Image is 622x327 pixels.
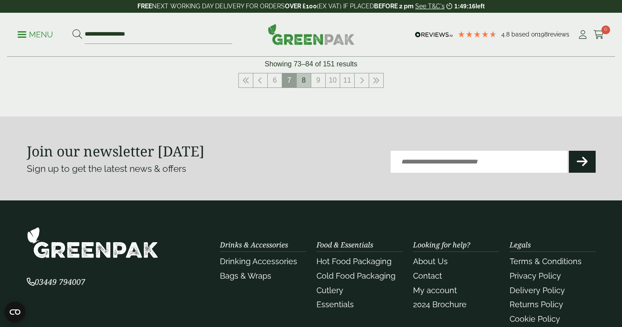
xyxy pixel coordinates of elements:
a: Cold Food Packaging [316,271,395,280]
a: 11 [340,73,354,87]
a: Hot Food Packaging [316,257,392,266]
span: 7 [282,73,296,87]
a: Cookie Policy [510,314,560,323]
a: My account [413,286,457,295]
a: 10 [326,73,340,87]
a: Essentials [316,300,354,309]
div: 4.79 Stars [457,30,497,38]
strong: OVER £100 [285,3,317,10]
strong: Join our newsletter [DATE] [27,142,205,160]
p: Showing 73–84 of 151 results [265,59,357,69]
a: Cutlery [316,286,343,295]
span: Based on [511,31,538,38]
a: About Us [413,257,448,266]
button: Open CMP widget [4,302,25,323]
span: 0 [601,25,610,34]
img: GreenPak Supplies [268,24,355,45]
p: Menu [18,29,53,40]
a: Drinking Accessories [220,257,297,266]
span: 03449 794007 [27,276,85,287]
a: 0 [593,28,604,41]
i: Cart [593,30,604,39]
span: 198 [538,31,548,38]
p: Sign up to get the latest news & offers [27,162,283,176]
a: 9 [311,73,325,87]
span: reviews [548,31,569,38]
a: 6 [268,73,282,87]
a: Privacy Policy [510,271,561,280]
a: See T&C's [415,3,445,10]
a: Contact [413,271,442,280]
img: REVIEWS.io [415,32,453,38]
a: Delivery Policy [510,286,565,295]
i: My Account [577,30,588,39]
a: 03449 794007 [27,278,85,287]
img: GreenPak Supplies [27,227,158,259]
a: Menu [18,29,53,38]
strong: BEFORE 2 pm [374,3,413,10]
a: 2024 Brochure [413,300,467,309]
a: 8 [297,73,311,87]
span: left [475,3,485,10]
strong: FREE [137,3,152,10]
span: 4.8 [501,31,511,38]
a: Bags & Wraps [220,271,271,280]
span: 1:49:16 [454,3,475,10]
a: Terms & Conditions [510,257,582,266]
a: Returns Policy [510,300,563,309]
